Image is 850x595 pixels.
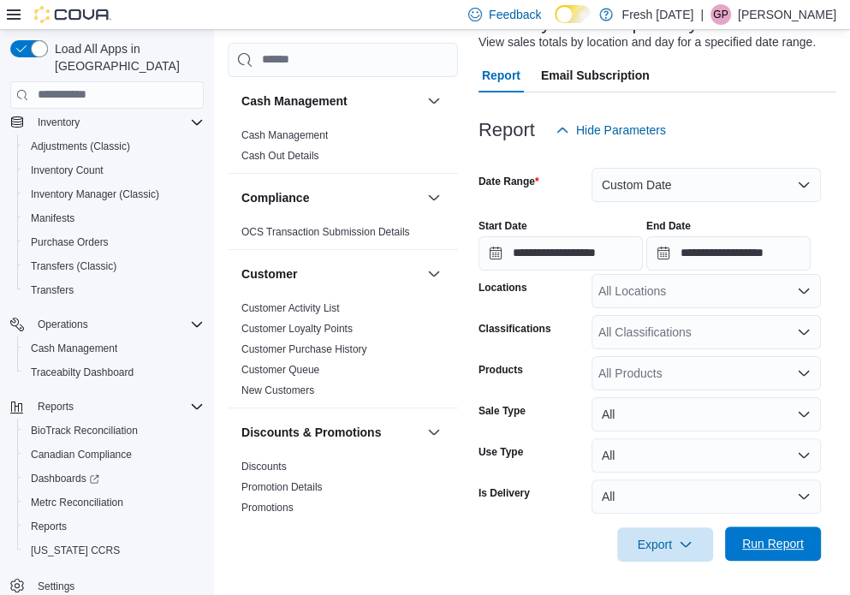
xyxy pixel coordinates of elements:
[17,230,211,254] button: Purchase Orders
[627,527,703,562] span: Export
[241,302,340,314] a: Customer Activity List
[241,322,353,336] span: Customer Loyalty Points
[24,232,204,253] span: Purchase Orders
[241,226,410,238] a: OCS Transaction Submission Details
[478,486,530,500] label: Is Delivery
[31,366,134,379] span: Traceabilty Dashboard
[31,396,204,417] span: Reports
[31,314,204,335] span: Operations
[228,125,458,173] div: Cash Management
[24,160,204,181] span: Inventory Count
[48,40,204,74] span: Load All Apps in [GEOGRAPHIC_DATA]
[17,254,211,278] button: Transfers (Classic)
[241,424,420,441] button: Discounts & Promotions
[24,208,81,229] a: Manifests
[241,364,319,376] a: Customer Queue
[31,259,116,273] span: Transfers (Classic)
[17,538,211,562] button: [US_STATE] CCRS
[38,580,74,593] span: Settings
[31,342,117,355] span: Cash Management
[24,516,204,537] span: Reports
[24,338,124,359] a: Cash Management
[424,422,444,443] button: Discounts & Promotions
[31,314,95,335] button: Operations
[17,419,211,443] button: BioTrack Reconciliation
[24,516,74,537] a: Reports
[38,318,88,331] span: Operations
[24,184,166,205] a: Inventory Manager (Classic)
[241,92,348,110] h3: Cash Management
[478,363,523,377] label: Products
[797,284,811,298] button: Open list of options
[713,4,728,25] span: GP
[591,438,821,473] button: All
[478,120,535,140] h3: Report
[241,460,287,473] span: Discounts
[31,472,99,485] span: Dashboards
[241,129,328,141] a: Cash Management
[31,235,109,249] span: Purchase Orders
[31,448,132,461] span: Canadian Compliance
[24,280,80,300] a: Transfers
[549,113,673,147] button: Hide Parameters
[617,527,713,562] button: Export
[738,4,836,25] p: [PERSON_NAME]
[646,236,811,271] input: Press the down key to open a popover containing a calendar.
[17,515,211,538] button: Reports
[241,92,420,110] button: Cash Management
[241,480,323,494] span: Promotion Details
[424,91,444,111] button: Cash Management
[3,312,211,336] button: Operations
[555,5,591,23] input: Dark Mode
[24,362,140,383] a: Traceabilty Dashboard
[241,481,323,493] a: Promotion Details
[24,136,204,157] span: Adjustments (Classic)
[241,502,294,514] a: Promotions
[24,444,204,465] span: Canadian Compliance
[241,424,381,441] h3: Discounts & Promotions
[17,182,211,206] button: Inventory Manager (Classic)
[24,280,204,300] span: Transfers
[38,116,80,129] span: Inventory
[241,363,319,377] span: Customer Queue
[478,175,539,188] label: Date Range
[228,222,458,249] div: Compliance
[241,501,294,515] span: Promotions
[241,301,340,315] span: Customer Activity List
[555,23,556,24] span: Dark Mode
[31,283,74,297] span: Transfers
[241,225,410,239] span: OCS Transaction Submission Details
[24,232,116,253] a: Purchase Orders
[241,149,319,163] span: Cash Out Details
[241,265,297,283] h3: Customer
[241,384,314,397] span: New Customers
[31,520,67,533] span: Reports
[17,336,211,360] button: Cash Management
[24,160,110,181] a: Inventory Count
[31,112,86,133] button: Inventory
[576,122,666,139] span: Hide Parameters
[31,164,104,177] span: Inventory Count
[621,4,693,25] p: Fresh [DATE]
[478,236,643,271] input: Press the down key to open a popover containing a calendar.
[591,168,821,202] button: Custom Date
[24,540,204,561] span: Washington CCRS
[478,404,526,418] label: Sale Type
[24,468,204,489] span: Dashboards
[31,424,138,437] span: BioTrack Reconciliation
[482,58,520,92] span: Report
[17,278,211,302] button: Transfers
[591,479,821,514] button: All
[241,150,319,162] a: Cash Out Details
[24,420,204,441] span: BioTrack Reconciliation
[24,444,139,465] a: Canadian Compliance
[24,492,130,513] a: Metrc Reconciliation
[478,281,527,295] label: Locations
[17,158,211,182] button: Inventory Count
[424,187,444,208] button: Compliance
[241,128,328,142] span: Cash Management
[241,189,309,206] h3: Compliance
[24,338,204,359] span: Cash Management
[742,535,804,552] span: Run Report
[478,33,816,51] div: View sales totals by location and day for a specified date range.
